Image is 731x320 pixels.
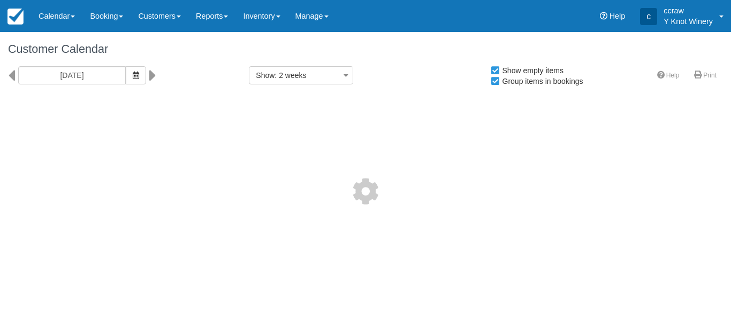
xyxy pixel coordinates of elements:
[640,8,657,25] div: c
[600,12,607,20] i: Help
[490,77,592,84] span: Group items in bookings
[688,68,723,83] a: Print
[664,5,713,16] p: ccraw
[664,16,713,27] p: Y Knot Winery
[490,63,570,79] label: Show empty items
[249,66,353,84] button: Show: 2 weeks
[7,9,24,25] img: checkfront-main-nav-mini-logo.png
[256,71,275,80] span: Show
[490,66,572,74] span: Show empty items
[651,68,686,83] a: Help
[8,43,723,56] h1: Customer Calendar
[275,71,306,80] span: : 2 weeks
[490,73,590,89] label: Group items in bookings
[610,12,626,20] span: Help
